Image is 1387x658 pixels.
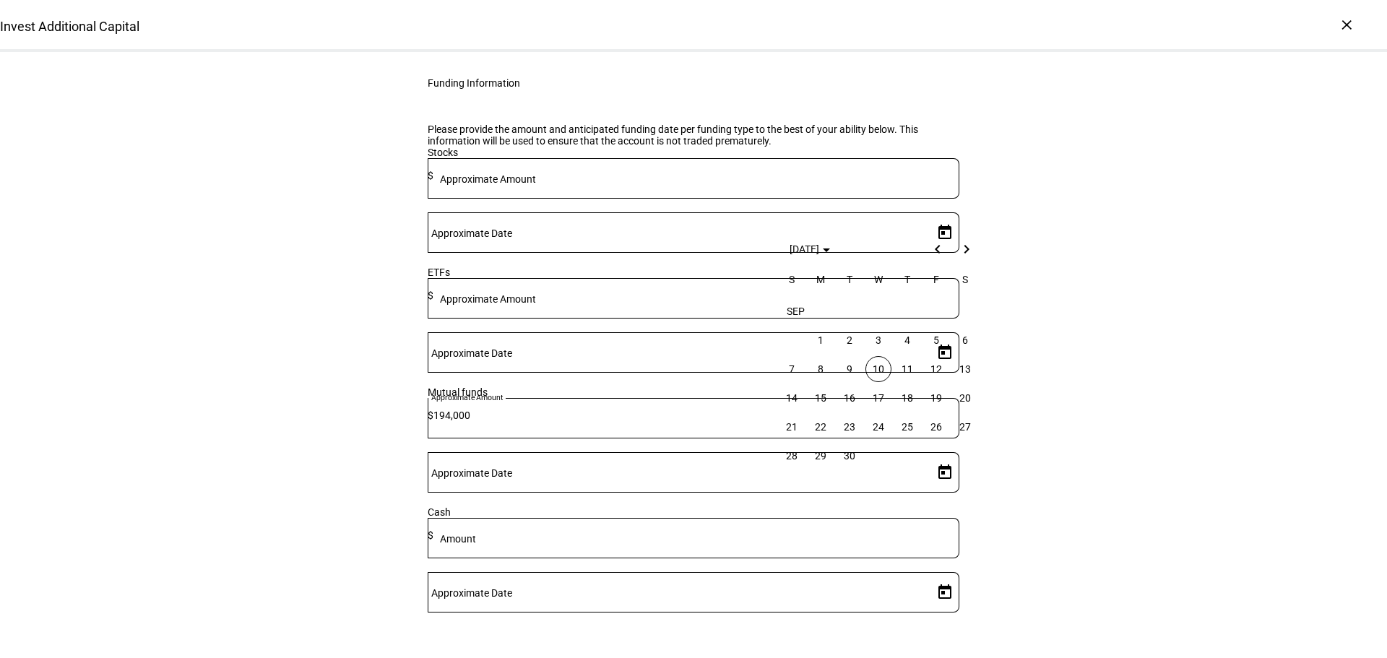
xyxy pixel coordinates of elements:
[777,441,806,470] button: September 28, 2025
[894,414,920,440] span: 25
[808,327,834,353] span: 1
[865,385,891,411] span: 17
[835,441,864,470] button: September 30, 2025
[894,327,920,353] span: 4
[952,235,981,264] button: Next month
[835,384,864,412] button: September 16, 2025
[777,384,806,412] button: September 14, 2025
[837,414,863,440] span: 23
[789,274,795,285] span: S
[923,414,949,440] span: 26
[865,356,891,382] span: 10
[779,414,805,440] span: 21
[779,356,805,382] span: 7
[779,443,805,469] span: 28
[923,235,952,264] button: Previous month
[893,412,922,441] button: September 25, 2025
[923,327,949,353] span: 5
[893,355,922,384] button: September 11, 2025
[864,412,893,441] button: September 24, 2025
[864,326,893,355] button: September 3, 2025
[781,235,839,264] button: Choose month and year
[952,414,978,440] span: 27
[933,274,939,285] span: F
[865,414,891,440] span: 24
[777,412,806,441] button: September 21, 2025
[951,355,980,384] button: September 13, 2025
[837,443,863,469] span: 30
[923,356,949,382] span: 12
[952,356,978,382] span: 13
[923,385,949,411] span: 19
[922,326,951,355] button: September 5, 2025
[951,384,980,412] button: September 20, 2025
[806,355,835,384] button: September 8, 2025
[893,326,922,355] button: September 4, 2025
[806,412,835,441] button: September 22, 2025
[779,385,805,411] span: 14
[808,385,834,411] span: 15
[790,243,819,255] span: [DATE]
[952,385,978,411] span: 20
[777,355,806,384] button: September 7, 2025
[864,355,893,384] button: September 10, 2025
[808,356,834,382] span: 8
[951,326,980,355] button: September 6, 2025
[922,355,951,384] button: September 12, 2025
[922,412,951,441] button: September 26, 2025
[922,384,951,412] button: September 19, 2025
[816,274,825,285] span: M
[835,412,864,441] button: September 23, 2025
[806,326,835,355] button: September 1, 2025
[806,384,835,412] button: September 15, 2025
[865,327,891,353] span: 3
[837,327,863,353] span: 2
[894,385,920,411] span: 18
[952,327,978,353] span: 6
[808,414,834,440] span: 22
[808,443,834,469] span: 29
[835,326,864,355] button: September 2, 2025
[894,356,920,382] span: 11
[893,384,922,412] button: September 18, 2025
[806,441,835,470] button: September 29, 2025
[835,355,864,384] button: September 9, 2025
[962,274,968,285] span: S
[777,297,980,326] td: SEP
[874,274,883,285] span: W
[847,274,852,285] span: T
[864,384,893,412] button: September 17, 2025
[951,412,980,441] button: September 27, 2025
[837,356,863,382] span: 9
[837,385,863,411] span: 16
[904,274,910,285] span: T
